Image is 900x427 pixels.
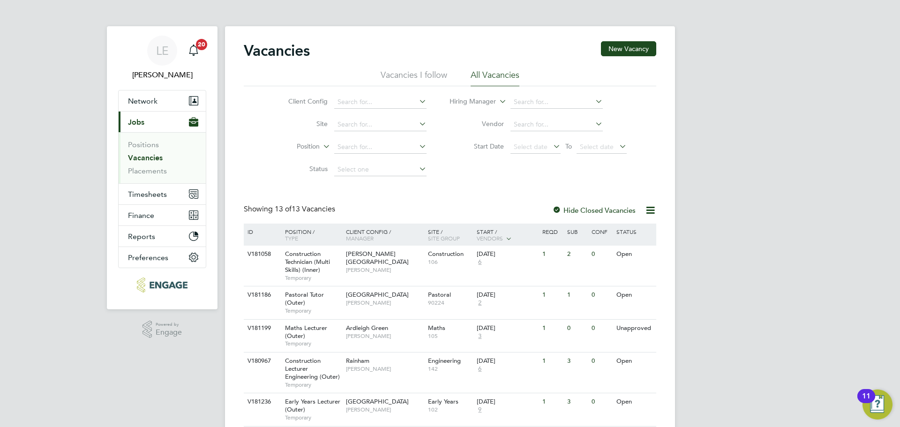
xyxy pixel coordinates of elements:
[184,36,203,66] a: 20
[346,365,423,373] span: [PERSON_NAME]
[285,234,298,242] span: Type
[477,258,483,266] span: 6
[285,324,327,340] span: Maths Lecturer (Outer)
[128,211,154,220] span: Finance
[601,41,656,56] button: New Vacancy
[450,120,504,128] label: Vendor
[589,224,614,240] div: Conf
[477,398,538,406] div: [DATE]
[589,246,614,263] div: 0
[119,90,206,111] button: Network
[119,184,206,204] button: Timesheets
[589,320,614,337] div: 0
[245,320,278,337] div: V181199
[450,142,504,150] label: Start Date
[137,277,187,292] img: huntereducation-logo-retina.png
[196,39,207,50] span: 20
[285,340,341,347] span: Temporary
[278,224,344,246] div: Position /
[428,406,472,413] span: 102
[245,393,278,411] div: V181236
[474,224,540,247] div: Start /
[118,69,206,81] span: Laurence Elkington
[477,250,538,258] div: [DATE]
[428,291,451,299] span: Pastoral
[428,234,460,242] span: Site Group
[428,397,458,405] span: Early Years
[540,352,564,370] div: 1
[477,406,483,414] span: 9
[244,41,310,60] h2: Vacancies
[510,118,603,131] input: Search for...
[285,307,341,315] span: Temporary
[614,286,655,304] div: Open
[346,397,409,405] span: [GEOGRAPHIC_DATA]
[471,69,519,86] li: All Vacancies
[334,163,427,176] input: Select one
[334,96,427,109] input: Search for...
[565,393,589,411] div: 3
[428,324,445,332] span: Maths
[346,234,374,242] span: Manager
[245,352,278,370] div: V180967
[565,224,589,240] div: Sub
[540,320,564,337] div: 1
[334,141,427,154] input: Search for...
[244,204,337,214] div: Showing
[285,357,340,381] span: Construction Lecturer Engineering (Outer)
[862,396,870,408] div: 11
[346,406,423,413] span: [PERSON_NAME]
[477,357,538,365] div: [DATE]
[285,414,341,421] span: Temporary
[562,140,575,152] span: To
[589,393,614,411] div: 0
[128,97,157,105] span: Network
[477,299,483,307] span: 2
[334,118,427,131] input: Search for...
[514,142,547,151] span: Select date
[128,166,167,175] a: Placements
[428,357,461,365] span: Engineering
[426,224,475,246] div: Site /
[614,246,655,263] div: Open
[477,324,538,332] div: [DATE]
[540,393,564,411] div: 1
[614,352,655,370] div: Open
[107,26,217,309] nav: Main navigation
[346,324,388,332] span: Ardleigh Green
[285,250,330,274] span: Construction Technician (Multi Skills) (Inner)
[119,205,206,225] button: Finance
[428,365,472,373] span: 142
[565,286,589,304] div: 1
[275,204,335,214] span: 13 Vacancies
[128,140,159,149] a: Positions
[285,274,341,282] span: Temporary
[540,246,564,263] div: 1
[510,96,603,109] input: Search for...
[128,253,168,262] span: Preferences
[477,365,483,373] span: 6
[119,112,206,132] button: Jobs
[285,291,324,307] span: Pastoral Tutor (Outer)
[274,97,328,105] label: Client Config
[275,204,292,214] span: 13 of
[346,299,423,307] span: [PERSON_NAME]
[119,226,206,247] button: Reports
[565,352,589,370] div: 3
[565,246,589,263] div: 2
[614,320,655,337] div: Unapproved
[477,234,503,242] span: Vendors
[344,224,426,246] div: Client Config /
[428,332,472,340] span: 105
[477,332,483,340] span: 3
[346,266,423,274] span: [PERSON_NAME]
[118,36,206,81] a: LE[PERSON_NAME]
[245,224,278,240] div: ID
[156,321,182,329] span: Powered by
[128,118,144,127] span: Jobs
[346,291,409,299] span: [GEOGRAPHIC_DATA]
[142,321,182,338] a: Powered byEngage
[428,299,472,307] span: 90224
[274,120,328,128] label: Site
[245,246,278,263] div: V181058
